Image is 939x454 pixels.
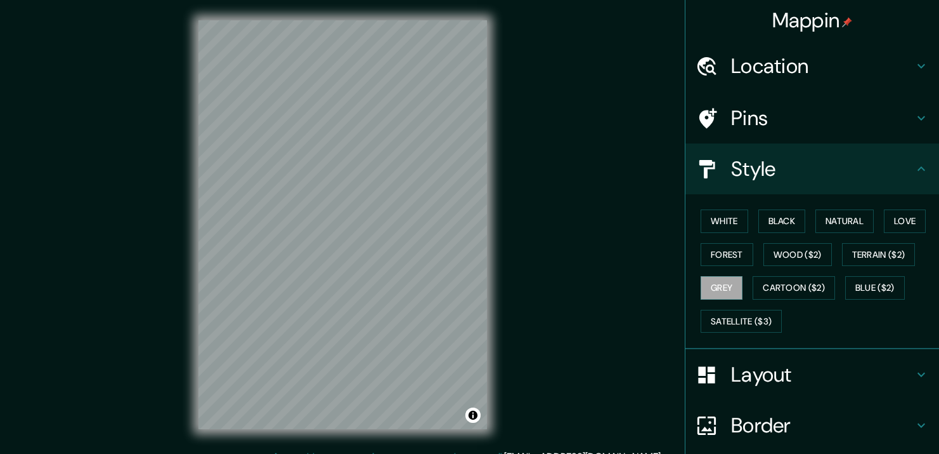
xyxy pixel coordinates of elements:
button: Satellite ($3) [701,310,782,333]
button: Forest [701,243,753,267]
h4: Style [731,156,914,182]
button: Natural [815,210,874,233]
div: Pins [685,93,939,144]
button: Love [884,210,926,233]
div: Style [685,144,939,194]
div: Layout [685,349,939,400]
button: Grey [701,276,742,300]
div: Border [685,400,939,451]
h4: Location [731,53,914,79]
button: Blue ($2) [845,276,905,300]
canvas: Map [198,20,487,429]
iframe: Help widget launcher [826,404,925,440]
h4: Border [731,413,914,438]
div: Location [685,41,939,91]
button: Terrain ($2) [842,243,916,267]
button: Toggle attribution [465,408,481,423]
button: Cartoon ($2) [753,276,835,300]
img: pin-icon.png [842,17,852,27]
h4: Pins [731,105,914,131]
button: White [701,210,748,233]
h4: Layout [731,362,914,387]
button: Wood ($2) [763,243,832,267]
button: Black [758,210,806,233]
h4: Mappin [772,8,853,33]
